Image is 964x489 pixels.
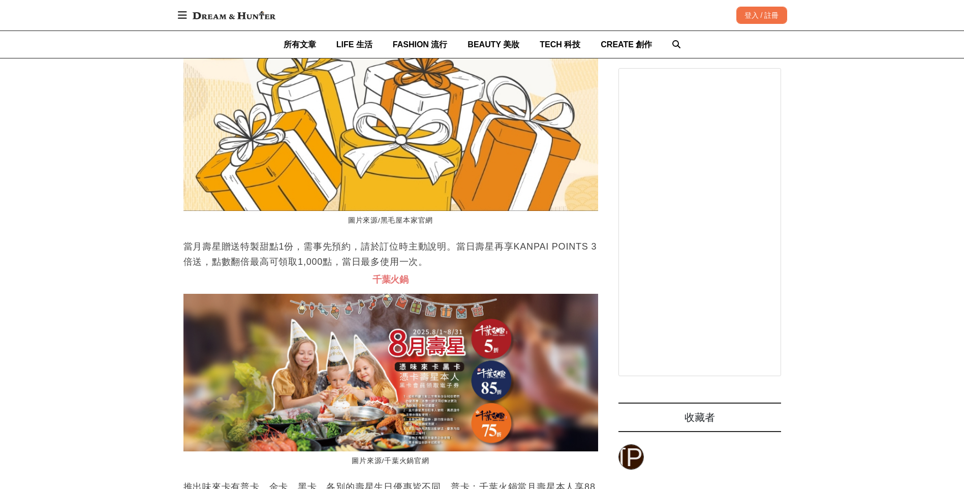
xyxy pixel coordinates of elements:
[736,7,787,24] div: 登入 / 註冊
[540,31,580,58] a: TECH 科技
[685,412,715,423] span: 收藏者
[183,211,598,231] figcaption: 圖片來源/黑毛屋本家官網
[393,40,448,49] span: FASHION 流行
[183,294,598,452] img: 2025生日優惠餐廳，8月壽星優惠慶祝生日訂起來，當月壽星優惠&當日壽星免費一次看
[183,451,598,471] figcaption: 圖片來源/千葉火鍋官網
[284,40,316,49] span: 所有文章
[188,6,281,24] img: Dream & Hunter
[336,31,372,58] a: LIFE 生活
[393,31,448,58] a: FASHION 流行
[601,31,652,58] a: CREATE 創作
[372,274,409,285] span: 千葉火鍋
[618,444,644,470] a: [PERSON_NAME]
[284,31,316,58] a: 所有文章
[183,239,598,269] p: 當月壽星贈送特製甜點1份，需事先預約，請於訂位時主動說明。當日壽星再享KANPAI POINTS 3倍送，點數翻倍最高可領取1,000點，當日最多使用一次。
[601,40,652,49] span: CREATE 創作
[540,40,580,49] span: TECH 科技
[336,40,372,49] span: LIFE 生活
[468,31,519,58] a: BEAUTY 美妝
[468,40,519,49] span: BEAUTY 美妝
